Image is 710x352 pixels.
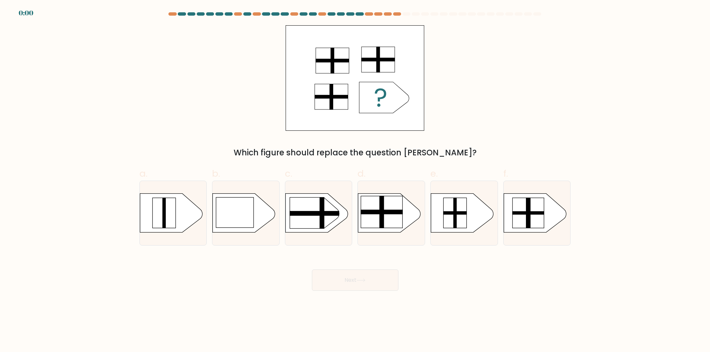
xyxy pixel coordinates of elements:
span: f. [503,167,508,180]
div: 0:00 [19,8,33,18]
span: d. [357,167,365,180]
span: a. [139,167,147,180]
span: e. [430,167,438,180]
button: Next [312,269,398,291]
span: b. [212,167,220,180]
span: c. [285,167,292,180]
div: Which figure should replace the question [PERSON_NAME]? [143,147,567,159]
